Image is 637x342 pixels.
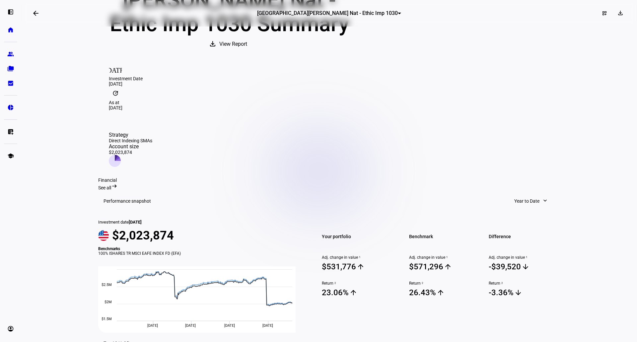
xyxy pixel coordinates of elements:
a: folder_copy [4,62,17,75]
div: Benchmarks [98,246,303,251]
span: [GEOGRAPHIC_DATA][PERSON_NAME] Nat - Ethic Imp 1030 [257,10,398,16]
a: group [4,47,17,61]
a: home [4,23,17,36]
div: $531,776 [322,262,356,271]
sup: 1 [445,255,448,260]
mat-icon: arrow_right_alt [111,183,118,189]
span: -$39,520 [489,262,560,272]
mat-icon: update [109,87,122,100]
mat-icon: expand_more [542,197,548,204]
div: [DATE] [109,105,549,110]
mat-icon: arrow_upward [444,263,452,271]
span: [DATE] [129,220,142,225]
sup: 2 [500,281,503,286]
mat-icon: arrow_backwards [32,9,40,17]
span: $571,296 [409,262,480,272]
button: Year to Date [508,194,555,208]
span: Year to Date [514,194,539,208]
div: Strategy [109,132,152,138]
eth-mat-symbol: school [7,153,14,159]
div: Investment date [98,220,303,225]
span: See all [98,185,111,190]
text: $2.5M [102,283,112,287]
a: bid_landscape [4,77,17,90]
sup: 1 [525,255,528,260]
div: Account size [109,143,152,150]
button: View Report [202,36,256,52]
eth-mat-symbol: list_alt_add [7,128,14,135]
mat-icon: arrow_upward [357,263,365,271]
eth-mat-symbol: bid_landscape [7,80,14,87]
sup: 2 [421,281,423,286]
span: 23.06% [322,288,393,298]
div: As at [109,100,549,105]
mat-icon: arrow_upward [437,289,445,297]
span: -3.36% [489,288,560,298]
eth-mat-symbol: home [7,27,14,33]
span: Your portfolio [322,232,393,241]
mat-icon: arrow_upward [349,289,357,297]
div: 100% ISHARES TR MSCI EAFE INDEX FD (EFA) [98,251,303,256]
span: $2,023,874 [112,229,174,242]
sup: 2 [333,281,336,286]
mat-icon: arrow_downward [514,289,522,297]
span: Return [409,281,480,286]
span: Difference [489,232,560,241]
span: [DATE] [147,323,158,328]
a: pie_chart [4,101,17,114]
eth-mat-symbol: left_panel_open [7,9,14,15]
text: $1.5M [102,317,112,321]
span: View Report [219,36,247,52]
span: 26.43% [409,288,480,298]
mat-icon: download [617,10,624,16]
mat-icon: [DATE] [109,63,122,76]
span: Adj. change in value [489,255,560,260]
div: Financial [98,177,560,183]
eth-mat-symbol: account_circle [7,325,14,332]
h3: Performance snapshot [104,198,151,204]
span: [DATE] [185,323,196,328]
span: Return [322,281,393,286]
span: Adj. change in value [409,255,480,260]
mat-icon: dashboard_customize [602,11,607,16]
eth-mat-symbol: folder_copy [7,65,14,72]
span: Return [489,281,560,286]
eth-mat-symbol: pie_chart [7,104,14,111]
eth-mat-symbol: group [7,51,14,57]
div: Investment Date [109,76,549,81]
div: [DATE] [109,81,549,87]
span: [DATE] [224,323,235,328]
div: Direct Indexing SMAs [109,138,152,143]
text: $2M [105,300,112,304]
sup: 1 [358,255,361,260]
div: $2,023,874 [109,150,152,155]
span: [DATE] [262,323,273,328]
span: Adj. change in value [322,255,393,260]
mat-icon: download [209,40,217,48]
span: Benchmark [409,232,480,241]
mat-icon: arrow_downward [522,263,530,271]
